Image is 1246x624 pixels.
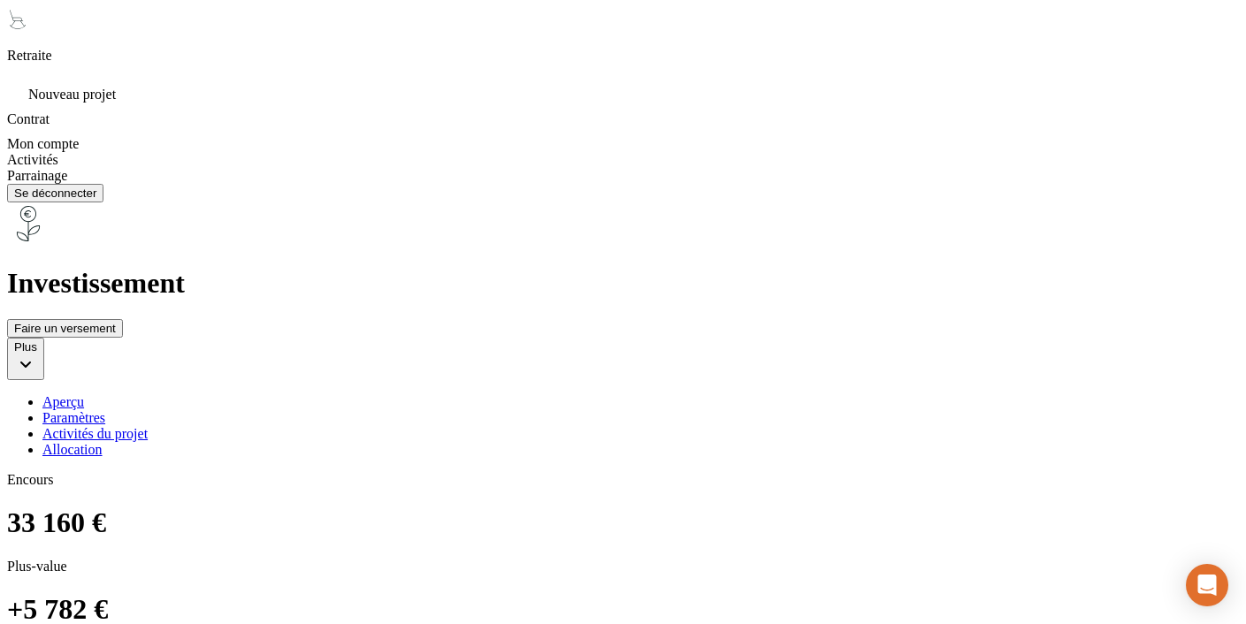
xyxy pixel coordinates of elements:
a: Activités du projet [42,426,1239,442]
span: Contrat [7,111,50,126]
p: Plus-value [7,559,1239,575]
h1: 33 160 € [7,506,1239,539]
div: Se déconnecter [14,186,96,200]
span: Parrainage [7,168,67,183]
span: Mon compte [7,136,79,151]
div: Open Intercom Messenger [1186,564,1228,606]
div: Retraite [7,9,1239,64]
div: Nouveau projet [7,78,1239,103]
a: Paramètres [42,410,1239,426]
p: Encours [7,472,1239,488]
button: Plus [7,338,44,380]
a: Allocation [42,442,1239,458]
span: Activités [7,152,58,167]
span: Nouveau projet [28,87,116,102]
a: Aperçu [42,394,1239,410]
p: Retraite [7,48,1239,64]
button: Se déconnecter [7,184,103,202]
div: Faire un versement [14,322,116,335]
div: Plus [14,340,37,354]
h1: Investissement [7,267,1239,300]
button: Faire un versement [7,319,123,338]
